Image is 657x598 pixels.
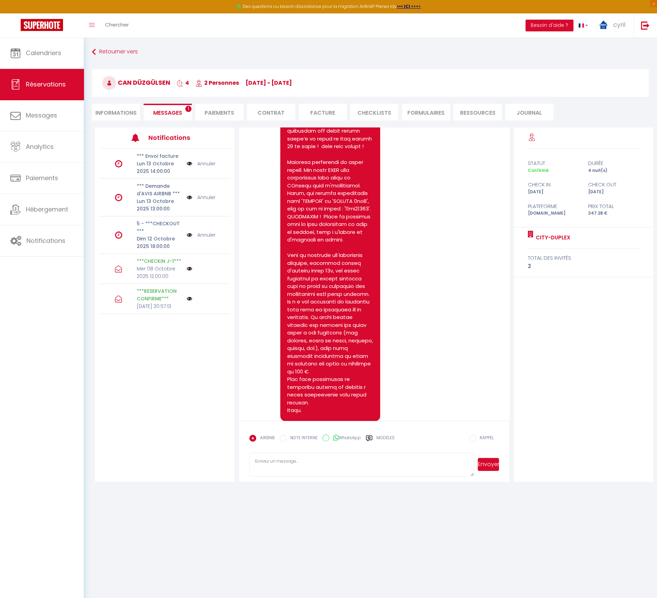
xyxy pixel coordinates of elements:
div: check out [583,181,644,189]
span: Hébergement [26,205,68,214]
span: 2 Personnes [196,79,239,87]
p: [DATE] 20:57:13 [137,302,182,310]
span: Messages [26,111,57,120]
div: 2 [528,262,639,270]
div: 4 nuit(s) [583,167,644,174]
span: 4 [177,79,189,87]
span: Messages [153,109,182,117]
img: NO IMAGE [187,194,192,201]
span: Analytics [26,142,54,151]
span: Confirmé [528,167,548,173]
div: [DOMAIN_NAME] [523,210,583,217]
p: *** Envoi facture [137,152,182,160]
li: Contrat [247,104,295,121]
img: NO IMAGE [187,266,192,271]
li: Informations [92,104,140,121]
img: Super Booking [21,19,63,31]
div: 347.28 € [583,210,644,217]
button: Besoin d'aide ? [525,20,573,31]
h3: Notifications [148,130,203,145]
span: Notifications [27,236,65,245]
span: Réservations [26,80,66,89]
div: Prix total [583,202,644,210]
label: Modèles [376,435,394,447]
li: Journal [505,104,553,121]
p: Dim 12 Octobre 2025 18:00:00 [137,235,182,250]
img: NO IMAGE [187,160,192,167]
a: Annuler [197,231,216,239]
li: FORMULAIRES [402,104,450,121]
span: Chercher [105,21,129,28]
span: Can Düzgülsen [102,78,170,87]
label: WhatsApp [329,434,361,442]
span: cyril [613,20,625,29]
span: [DATE] - [DATE] [246,79,292,87]
div: check in [523,181,583,189]
div: durée [583,159,644,167]
div: [DATE] [523,189,583,195]
img: logout [641,21,649,30]
label: RAPPEL [476,435,494,442]
li: Facture [299,104,347,121]
div: statut [523,159,583,167]
a: Annuler [197,194,216,201]
label: AIRBNB [256,435,274,442]
li: Paiements [195,104,243,121]
button: Envoyer [478,458,499,471]
img: NO IMAGE [187,231,192,239]
img: ... [598,20,608,30]
a: CITY-DUPLEX [533,234,570,242]
li: CHECKLISTS [350,104,398,121]
a: Chercher [100,13,134,38]
div: Plateforme [523,202,583,210]
li: Ressources [453,104,502,121]
p: Lun 13 Octobre 2025 13:00:00 [137,197,182,213]
label: NOTE INTERNE [286,435,317,442]
p: Lun 13 Octobre 2025 14:00:00 [137,160,182,175]
img: NO IMAGE [187,296,192,301]
div: [DATE] [583,189,644,195]
a: ... cyril [593,13,634,38]
a: >>> ICI <<<< [397,3,421,9]
span: Paiements [26,174,58,182]
a: Annuler [197,160,216,167]
div: total des invités [528,254,639,262]
span: Calendriers [26,49,61,57]
p: Mer 08 Octobre 2025 12:00:00 [137,265,182,280]
a: Retourner vers [92,46,649,58]
span: 1 [185,106,191,112]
